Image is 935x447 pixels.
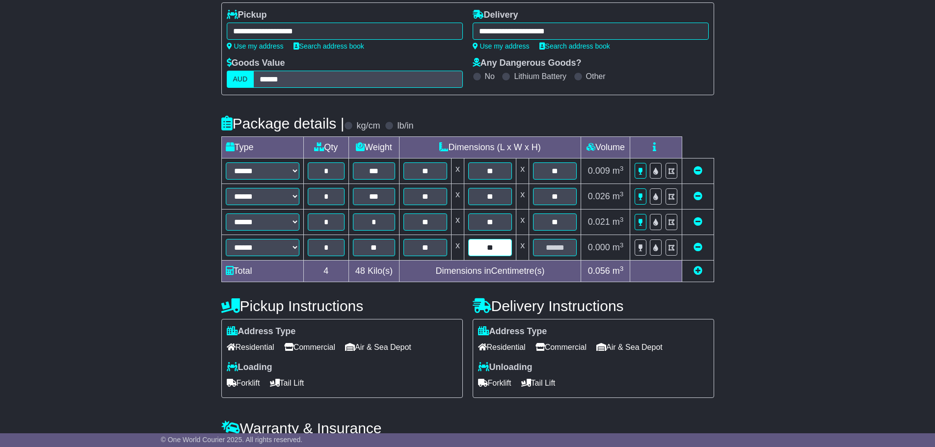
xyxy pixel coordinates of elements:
td: Kilo(s) [349,261,400,282]
td: Type [221,137,303,158]
td: x [451,210,464,235]
a: Remove this item [694,166,702,176]
label: Pickup [227,10,267,21]
label: Any Dangerous Goods? [473,58,582,69]
span: m [613,166,624,176]
span: Commercial [284,340,335,355]
h4: Delivery Instructions [473,298,714,314]
td: Dimensions (L x W x H) [399,137,581,158]
a: Remove this item [694,217,702,227]
a: Search address book [294,42,364,50]
span: m [613,242,624,252]
span: m [613,217,624,227]
label: AUD [227,71,254,88]
a: Use my address [227,42,284,50]
td: x [451,158,464,184]
h4: Pickup Instructions [221,298,463,314]
span: Residential [227,340,274,355]
sup: 3 [620,265,624,272]
label: Other [586,72,606,81]
sup: 3 [620,165,624,172]
td: 4 [303,261,349,282]
td: Total [221,261,303,282]
h4: Package details | [221,115,345,131]
h4: Warranty & Insurance [221,420,714,436]
sup: 3 [620,190,624,198]
label: lb/in [397,121,413,131]
label: Delivery [473,10,518,21]
span: 0.026 [588,191,610,201]
span: Residential [478,340,526,355]
span: Commercial [535,340,587,355]
span: m [613,191,624,201]
a: Remove this item [694,191,702,201]
label: kg/cm [356,121,380,131]
td: x [516,210,529,235]
td: x [451,184,464,210]
span: 0.021 [588,217,610,227]
span: Forklift [227,375,260,391]
span: 48 [355,266,365,276]
span: © One World Courier 2025. All rights reserved. [161,436,303,444]
label: Address Type [227,326,296,337]
label: Address Type [478,326,547,337]
td: x [516,158,529,184]
span: m [613,266,624,276]
td: Dimensions in Centimetre(s) [399,261,581,282]
td: Weight [349,137,400,158]
td: Volume [581,137,630,158]
label: Loading [227,362,272,373]
sup: 3 [620,241,624,249]
a: Use my address [473,42,530,50]
td: x [516,235,529,261]
a: Remove this item [694,242,702,252]
span: 0.000 [588,242,610,252]
sup: 3 [620,216,624,223]
span: Air & Sea Depot [345,340,411,355]
td: Qty [303,137,349,158]
td: x [516,184,529,210]
span: Tail Lift [270,375,304,391]
td: x [451,235,464,261]
span: Tail Lift [521,375,556,391]
label: Lithium Battery [514,72,566,81]
a: Add new item [694,266,702,276]
span: 0.009 [588,166,610,176]
span: 0.056 [588,266,610,276]
span: Forklift [478,375,511,391]
span: Air & Sea Depot [596,340,663,355]
label: Unloading [478,362,533,373]
a: Search address book [539,42,610,50]
label: Goods Value [227,58,285,69]
label: No [485,72,495,81]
